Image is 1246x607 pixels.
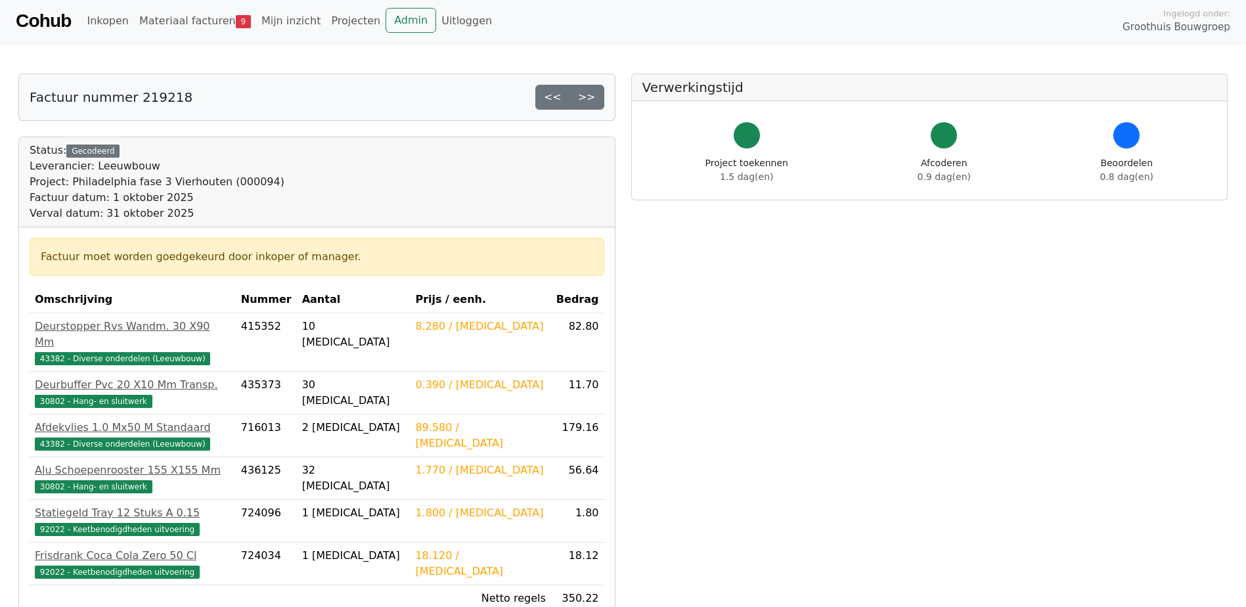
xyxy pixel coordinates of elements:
div: Project: Philadelphia fase 3 Vierhouten (000094) [30,174,284,190]
td: 18.12 [551,543,604,585]
div: Gecodeerd [66,145,120,158]
a: Admin [386,8,436,33]
a: Deurstopper Rvs Wandm. 30 X90 Mm43382 - Diverse onderdelen (Leeuwbouw) [35,319,231,366]
td: 435373 [236,372,297,415]
td: 179.16 [551,415,604,457]
a: Frisdrank Coca Cola Zero 50 Cl92022 - Keetbenodigdheden uitvoering [35,548,231,579]
div: Factuur datum: 1 oktober 2025 [30,190,284,206]
span: 1.5 dag(en) [720,171,773,182]
h5: Verwerkingstijd [642,79,1217,95]
div: Beoordelen [1100,156,1153,184]
div: Factuur moet worden goedgekeurd door inkoper of manager. [41,249,593,265]
div: Deurbuffer Pvc 20 X10 Mm Transp. [35,377,231,393]
h5: Factuur nummer 219218 [30,89,192,105]
span: 92022 - Keetbenodigdheden uitvoering [35,566,200,579]
td: 724096 [236,500,297,543]
td: 415352 [236,313,297,372]
span: 0.8 dag(en) [1100,171,1153,182]
a: >> [569,85,604,110]
div: 0.390 / [MEDICAL_DATA] [415,377,545,393]
td: 82.80 [551,313,604,372]
div: Verval datum: 31 oktober 2025 [30,206,284,221]
span: Ingelogd onder: [1163,7,1230,20]
a: Statiegeld Tray 12 Stuks A 0.1592022 - Keetbenodigdheden uitvoering [35,505,231,537]
div: 10 [MEDICAL_DATA] [302,319,405,350]
div: 8.280 / [MEDICAL_DATA] [415,319,545,334]
a: Cohub [16,5,71,37]
span: 43382 - Diverse onderdelen (Leeuwbouw) [35,438,210,451]
div: 2 [MEDICAL_DATA] [302,420,405,436]
div: 30 [MEDICAL_DATA] [302,377,405,409]
div: 1 [MEDICAL_DATA] [302,548,405,564]
div: 1.800 / [MEDICAL_DATA] [415,505,545,521]
span: 9 [236,15,251,28]
th: Bedrag [551,286,604,313]
td: 724034 [236,543,297,585]
span: 92022 - Keetbenodigdheden uitvoering [35,523,200,536]
div: Alu Schoepenrooster 155 X155 Mm [35,462,231,478]
a: Materiaal facturen9 [134,8,256,34]
th: Omschrijving [30,286,236,313]
span: 0.9 dag(en) [918,171,971,182]
td: 11.70 [551,372,604,415]
td: 1.80 [551,500,604,543]
th: Prijs / eenh. [410,286,550,313]
span: 30802 - Hang- en sluitwerk [35,480,152,493]
div: Deurstopper Rvs Wandm. 30 X90 Mm [35,319,231,350]
div: Statiegeld Tray 12 Stuks A 0.15 [35,505,231,521]
div: Frisdrank Coca Cola Zero 50 Cl [35,548,231,564]
div: 89.580 / [MEDICAL_DATA] [415,420,545,451]
a: << [535,85,570,110]
a: Afdekvlies 1.0 Mx50 M Standaard43382 - Diverse onderdelen (Leeuwbouw) [35,420,231,451]
td: 56.64 [551,457,604,500]
div: Status: [30,143,284,221]
span: 43382 - Diverse onderdelen (Leeuwbouw) [35,352,210,365]
div: Project toekennen [705,156,788,184]
div: Leverancier: Leeuwbouw [30,158,284,174]
span: 30802 - Hang- en sluitwerk [35,395,152,408]
a: Inkopen [81,8,133,34]
td: 716013 [236,415,297,457]
td: 436125 [236,457,297,500]
th: Nummer [236,286,297,313]
div: Afcoderen [918,156,971,184]
span: Groothuis Bouwgroep [1123,20,1230,35]
div: 18.120 / [MEDICAL_DATA] [415,548,545,579]
div: 1.770 / [MEDICAL_DATA] [415,462,545,478]
a: Uitloggen [436,8,497,34]
a: Projecten [326,8,386,34]
a: Deurbuffer Pvc 20 X10 Mm Transp.30802 - Hang- en sluitwerk [35,377,231,409]
div: Afdekvlies 1.0 Mx50 M Standaard [35,420,231,436]
a: Mijn inzicht [256,8,326,34]
div: 1 [MEDICAL_DATA] [302,505,405,521]
div: 32 [MEDICAL_DATA] [302,462,405,494]
a: Alu Schoepenrooster 155 X155 Mm30802 - Hang- en sluitwerk [35,462,231,494]
th: Aantal [297,286,411,313]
